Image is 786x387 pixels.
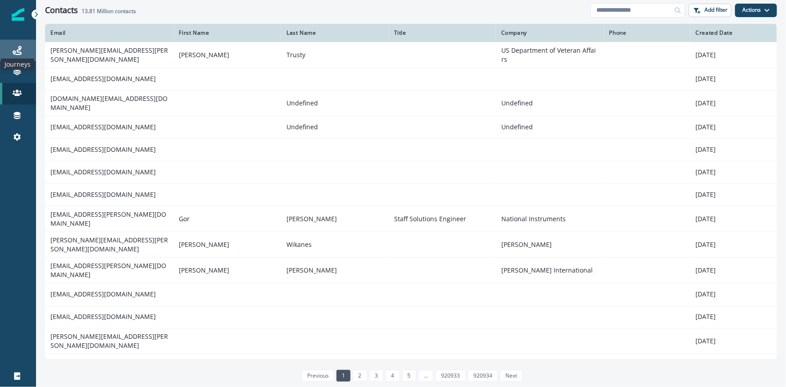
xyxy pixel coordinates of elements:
p: [DATE] [696,145,772,154]
button: Actions [735,4,777,17]
a: Jump forward [418,370,433,382]
td: [PERSON_NAME] [281,206,389,232]
a: Page 2 [353,370,367,382]
p: [DATE] [696,74,772,83]
div: First Name [179,29,276,36]
ul: Pagination [300,370,523,382]
td: [PERSON_NAME] [281,257,389,283]
td: [EMAIL_ADDRESS][DOMAIN_NAME] [45,183,174,206]
a: [PERSON_NAME][EMAIL_ADDRESS][PERSON_NAME][DOMAIN_NAME][PERSON_NAME]TrustyUS Department of Veteran... [45,42,777,68]
div: Phone [609,29,685,36]
a: [PERSON_NAME][EMAIL_ADDRESS][PERSON_NAME][DOMAIN_NAME][PERSON_NAME]Wikanes[PERSON_NAME][DATE] [45,232,777,257]
a: [EMAIL_ADDRESS][DOMAIN_NAME][DATE] [45,138,777,161]
td: Undefined [281,116,389,138]
td: [PERSON_NAME] International [496,257,604,283]
p: [DATE] [696,290,772,299]
p: [DATE] [696,214,772,223]
img: Inflection [12,8,24,21]
td: [PERSON_NAME][EMAIL_ADDRESS][PERSON_NAME][DOMAIN_NAME] [45,232,174,257]
td: [PERSON_NAME] [174,257,282,283]
div: Created Date [696,29,772,36]
a: [EMAIL_ADDRESS][DOMAIN_NAME][DATE] [45,161,777,183]
a: [EMAIL_ADDRESS][DOMAIN_NAME][DATE] [45,68,777,90]
a: Page 3 [369,370,383,382]
h1: Contacts [45,5,78,15]
div: Email [50,29,168,36]
a: Page 920933 [436,370,465,382]
p: [DATE] [696,337,772,346]
div: Company [501,29,599,36]
p: [DATE] [696,123,772,132]
td: National Instruments [496,206,604,232]
td: [PERSON_NAME] [496,232,604,257]
a: [DOMAIN_NAME][EMAIL_ADDRESS][DOMAIN_NAME]UndefinedUndefined[DATE] [45,90,777,116]
p: [DATE] [696,312,772,321]
p: [DATE] [696,240,772,249]
p: [DATE] [696,168,772,177]
td: [EMAIL_ADDRESS][DOMAIN_NAME] [45,138,174,161]
a: [EMAIL_ADDRESS][PERSON_NAME][DOMAIN_NAME][PERSON_NAME][PERSON_NAME][PERSON_NAME] International[DATE] [45,257,777,283]
td: Wikanes [281,232,389,257]
a: Page 1 is your current page [336,370,350,382]
td: Undefined [496,90,604,116]
p: Staff Solutions Engineer [394,214,491,223]
td: [PERSON_NAME][EMAIL_ADDRESS][PERSON_NAME][DOMAIN_NAME] [45,42,174,68]
div: Last Name [286,29,383,36]
td: Undefined [281,90,389,116]
a: Page 5 [402,370,416,382]
h2: contacts [82,8,136,14]
p: Add filter [704,7,727,13]
td: Trusty [281,42,389,68]
td: [PERSON_NAME] [174,232,282,257]
a: [EMAIL_ADDRESS][DOMAIN_NAME][DATE] [45,183,777,206]
td: [DOMAIN_NAME][EMAIL_ADDRESS][DOMAIN_NAME] [45,90,174,116]
a: [EMAIL_ADDRESS][DOMAIN_NAME][DATE] [45,305,777,328]
p: [DATE] [696,266,772,275]
td: Gor [174,206,282,232]
td: [EMAIL_ADDRESS][DOMAIN_NAME] [45,305,174,328]
a: Page 4 [386,370,400,382]
td: [EMAIL_ADDRESS][DOMAIN_NAME] [45,116,174,138]
td: US Department of Veteran Affairs [496,42,604,68]
a: [EMAIL_ADDRESS][DOMAIN_NAME][DATE] [45,354,777,376]
a: [PERSON_NAME][EMAIL_ADDRESS][PERSON_NAME][DOMAIN_NAME][DATE] [45,328,777,354]
td: [EMAIL_ADDRESS][DOMAIN_NAME] [45,68,174,90]
a: [EMAIL_ADDRESS][DOMAIN_NAME][DATE] [45,283,777,305]
td: [EMAIL_ADDRESS][DOMAIN_NAME] [45,354,174,376]
td: [EMAIL_ADDRESS][DOMAIN_NAME] [45,283,174,305]
a: Next page [500,370,522,382]
td: [PERSON_NAME] [174,42,282,68]
a: [EMAIL_ADDRESS][DOMAIN_NAME]UndefinedUndefined[DATE] [45,116,777,138]
a: Page 920934 [468,370,498,382]
button: Add filter [689,4,731,17]
p: [DATE] [696,99,772,108]
div: Title [394,29,491,36]
td: [PERSON_NAME][EMAIL_ADDRESS][PERSON_NAME][DOMAIN_NAME] [45,328,174,354]
td: Undefined [496,116,604,138]
td: [EMAIL_ADDRESS][PERSON_NAME][DOMAIN_NAME] [45,206,174,232]
td: [EMAIL_ADDRESS][DOMAIN_NAME] [45,161,174,183]
p: [DATE] [696,50,772,59]
a: [EMAIL_ADDRESS][PERSON_NAME][DOMAIN_NAME]Gor[PERSON_NAME]Staff Solutions EngineerNational Instrum... [45,206,777,232]
span: 13.81 Million [82,7,114,15]
td: [EMAIL_ADDRESS][PERSON_NAME][DOMAIN_NAME] [45,257,174,283]
p: [DATE] [696,190,772,199]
